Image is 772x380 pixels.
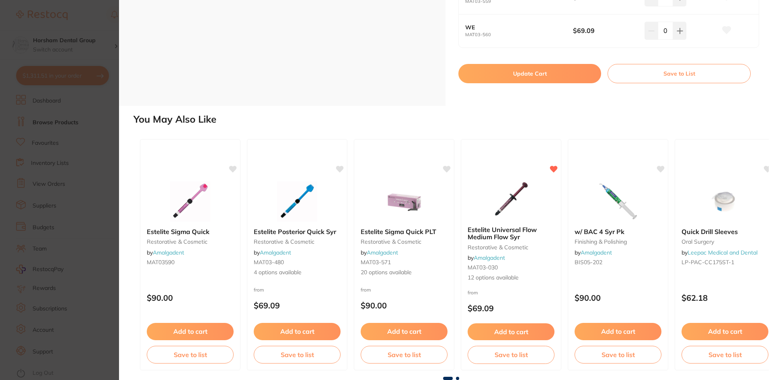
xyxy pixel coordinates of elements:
[361,228,448,235] b: Estelite Sigma Quick PLT
[367,249,398,256] a: Amalgadent
[254,287,264,293] span: from
[465,24,562,31] b: WE
[468,274,554,282] span: 12 options available
[147,238,234,245] small: restorative & cosmetic
[468,304,554,313] p: $69.09
[361,301,448,310] p: $90.00
[688,249,758,256] a: Leepac Medical and Dental
[254,228,341,235] b: Estelite Posterior Quick Syr
[575,228,661,235] b: w/ BAC 4 Syr Pk
[254,346,341,364] button: Save to list
[682,293,768,302] p: $62.18
[147,259,234,265] small: MAT03590
[254,249,291,256] span: by
[147,228,234,235] b: Estelite Sigma Quick
[458,64,601,83] button: Update Cart
[682,346,768,364] button: Save to list
[361,323,448,340] button: Add to cart
[468,290,478,296] span: from
[254,238,341,245] small: restorative & cosmetic
[468,323,554,340] button: Add to cart
[254,323,341,340] button: Add to cart
[260,249,291,256] a: Amalgadent
[147,346,234,364] button: Save to list
[575,323,661,340] button: Add to cart
[575,238,661,245] small: finishing & polishing
[254,259,341,265] small: MAT03-480
[573,26,638,35] b: $69.09
[575,346,661,364] button: Save to list
[147,249,184,256] span: by
[254,269,341,277] span: 4 options available
[133,114,769,125] h2: You May Also Like
[361,287,371,293] span: from
[468,244,554,251] small: restorative & cosmetic
[378,181,430,222] img: Estelite Sigma Quick PLT
[147,293,234,302] p: $90.00
[581,249,612,256] a: Amalgadent
[468,254,505,261] span: by
[575,259,661,265] small: BIS05-202
[575,293,661,302] p: $90.00
[465,32,573,37] small: MAT03-560
[682,249,758,256] span: by
[271,181,323,222] img: Estelite Posterior Quick Syr
[361,259,448,265] small: MAT03-571
[682,259,768,265] small: LP-PAC-CC175ST-1
[575,249,612,256] span: by
[682,228,768,235] b: Quick Drill Sleeves
[361,249,398,256] span: by
[682,323,768,340] button: Add to cart
[608,64,751,83] button: Save to List
[153,249,184,256] a: Amalgadent
[592,181,644,222] img: w/ BAC 4 Syr Pk
[485,179,537,220] img: Estelite Universal Flow Medium Flow Syr
[361,346,448,364] button: Save to list
[254,301,341,310] p: $69.09
[468,346,554,364] button: Save to list
[361,269,448,277] span: 20 options available
[164,181,216,222] img: Estelite Sigma Quick
[361,238,448,245] small: restorative & cosmetic
[468,264,554,271] small: MAT03-030
[474,254,505,261] a: Amalgadent
[682,238,768,245] small: oral surgery
[147,323,234,340] button: Add to cart
[699,181,751,222] img: Quick Drill Sleeves
[468,226,554,241] b: Estelite Universal Flow Medium Flow Syr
